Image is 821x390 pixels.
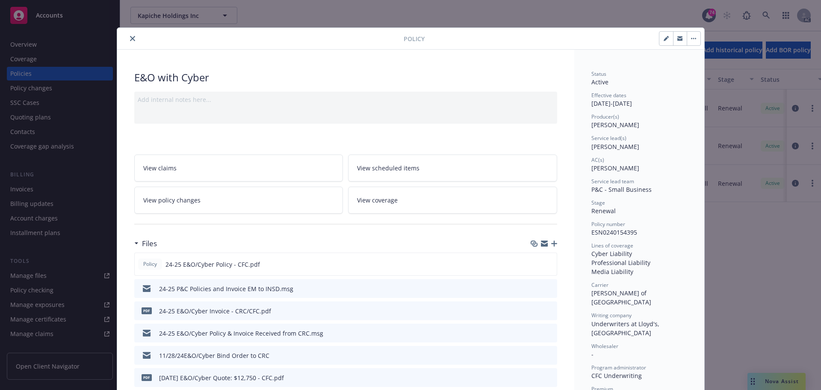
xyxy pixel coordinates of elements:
[546,284,554,293] button: preview file
[165,260,260,269] span: 24-25 E&O/Cyber Policy - CFC.pdf
[159,307,271,316] div: 24-25 E&O/Cyber Invoice - CRC/CFC.pdf
[159,329,323,338] div: 24-25 E&O/Cyber Policy & Invoice Received from CRC.msg
[532,260,539,269] button: download file
[591,242,633,249] span: Lines of coverage
[591,320,661,337] span: Underwriters at Lloyd's, [GEOGRAPHIC_DATA]
[127,33,138,44] button: close
[591,178,634,185] span: Service lead team
[134,70,557,85] div: E&O with Cyber
[546,351,554,360] button: preview file
[591,185,652,194] span: P&C - Small Business
[546,307,554,316] button: preview file
[591,281,608,289] span: Carrier
[591,312,632,319] span: Writing company
[591,156,604,164] span: AC(s)
[591,228,637,236] span: ESN0240154395
[143,196,201,205] span: View policy changes
[591,207,616,215] span: Renewal
[142,374,152,381] span: pdf
[348,155,557,182] a: View scheduled items
[532,373,539,382] button: download file
[591,267,687,276] div: Media Liability
[591,220,625,228] span: Policy number
[591,199,605,206] span: Stage
[532,329,539,338] button: download file
[142,238,157,249] h3: Files
[159,284,293,293] div: 24-25 P&C Policies and Invoice EM to INSD.msg
[591,249,687,258] div: Cyber Liability
[591,143,639,151] span: [PERSON_NAME]
[134,238,157,249] div: Files
[591,78,608,86] span: Active
[591,258,687,267] div: Professional Liability
[591,342,618,350] span: Wholesaler
[591,372,642,380] span: CFC Underwriting
[546,373,554,382] button: preview file
[591,92,626,99] span: Effective dates
[591,164,639,172] span: [PERSON_NAME]
[159,351,269,360] div: 11/28/24E&O/Cyber Bind Order to CRC
[532,284,539,293] button: download file
[546,329,554,338] button: preview file
[591,289,651,306] span: [PERSON_NAME] of [GEOGRAPHIC_DATA]
[591,350,594,358] span: -
[532,307,539,316] button: download file
[357,164,419,173] span: View scheduled items
[591,70,606,77] span: Status
[138,95,554,104] div: Add internal notes here...
[142,260,159,268] span: Policy
[143,164,177,173] span: View claims
[546,260,553,269] button: preview file
[591,364,646,371] span: Program administrator
[159,373,284,382] div: [DATE] E&O/Cyber Quote: $12,750 - CFC.pdf
[357,196,398,205] span: View coverage
[532,351,539,360] button: download file
[591,121,639,129] span: [PERSON_NAME]
[591,92,687,108] div: [DATE] - [DATE]
[404,34,425,43] span: Policy
[591,134,626,142] span: Service lead(s)
[134,155,343,182] a: View claims
[591,113,619,120] span: Producer(s)
[134,187,343,214] a: View policy changes
[348,187,557,214] a: View coverage
[142,307,152,314] span: pdf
